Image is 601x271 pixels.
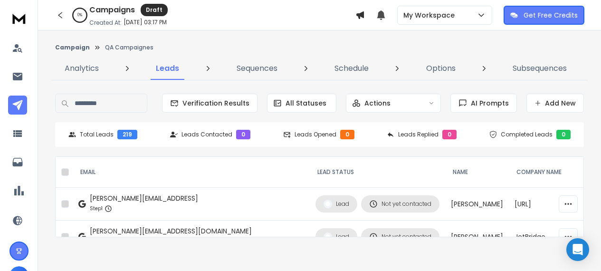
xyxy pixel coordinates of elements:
[90,204,103,213] p: Step 1
[295,131,336,138] p: Leads Opened
[59,57,105,80] a: Analytics
[73,157,310,188] th: EMAIL
[556,130,571,139] div: 0
[89,19,122,27] p: Created At:
[162,94,258,113] button: Verification Results
[445,188,509,221] td: [PERSON_NAME]
[150,57,185,80] a: Leads
[369,232,431,241] div: Not yet contacted
[450,94,517,113] button: AI Prompts
[442,130,457,139] div: 0
[513,63,567,74] p: Subsequences
[509,221,592,253] td: JetBridge
[509,188,592,221] td: [URL]
[445,221,509,253] td: [PERSON_NAME]
[65,63,99,74] p: Analytics
[324,200,349,208] div: Lead
[105,44,153,51] p: QA Campaignes
[237,63,277,74] p: Sequences
[507,57,572,80] a: Subsequences
[426,63,456,74] p: Options
[141,4,168,16] div: Draft
[179,98,249,108] span: Verification Results
[124,19,167,26] p: [DATE] 03:17 PM
[524,10,578,20] p: Get Free Credits
[467,98,509,108] span: AI Prompts
[334,63,369,74] p: Schedule
[445,157,509,188] th: NAME
[398,131,439,138] p: Leads Replied
[340,130,354,139] div: 0
[231,57,283,80] a: Sequences
[77,12,82,18] p: 0 %
[156,63,179,74] p: Leads
[310,157,445,188] th: LEAD STATUS
[236,130,250,139] div: 0
[501,131,553,138] p: Completed Leads
[80,131,114,138] p: Total Leads
[117,130,137,139] div: 219
[403,10,458,20] p: My Workspace
[364,98,391,108] p: Actions
[90,194,198,203] div: [PERSON_NAME][EMAIL_ADDRESS]
[504,6,584,25] button: Get Free Credits
[526,94,584,113] button: Add New
[509,157,592,188] th: Company Name
[89,4,135,16] h1: Campaigns
[420,57,461,80] a: Options
[55,44,90,51] button: Campaign
[10,10,29,27] img: logo
[181,131,232,138] p: Leads Contacted
[329,57,374,80] a: Schedule
[324,232,349,241] div: Lead
[369,200,431,208] div: Not yet contacted
[286,98,326,108] p: All Statuses
[90,226,252,236] div: [PERSON_NAME][EMAIL_ADDRESS][DOMAIN_NAME]
[566,238,589,261] div: Open Intercom Messenger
